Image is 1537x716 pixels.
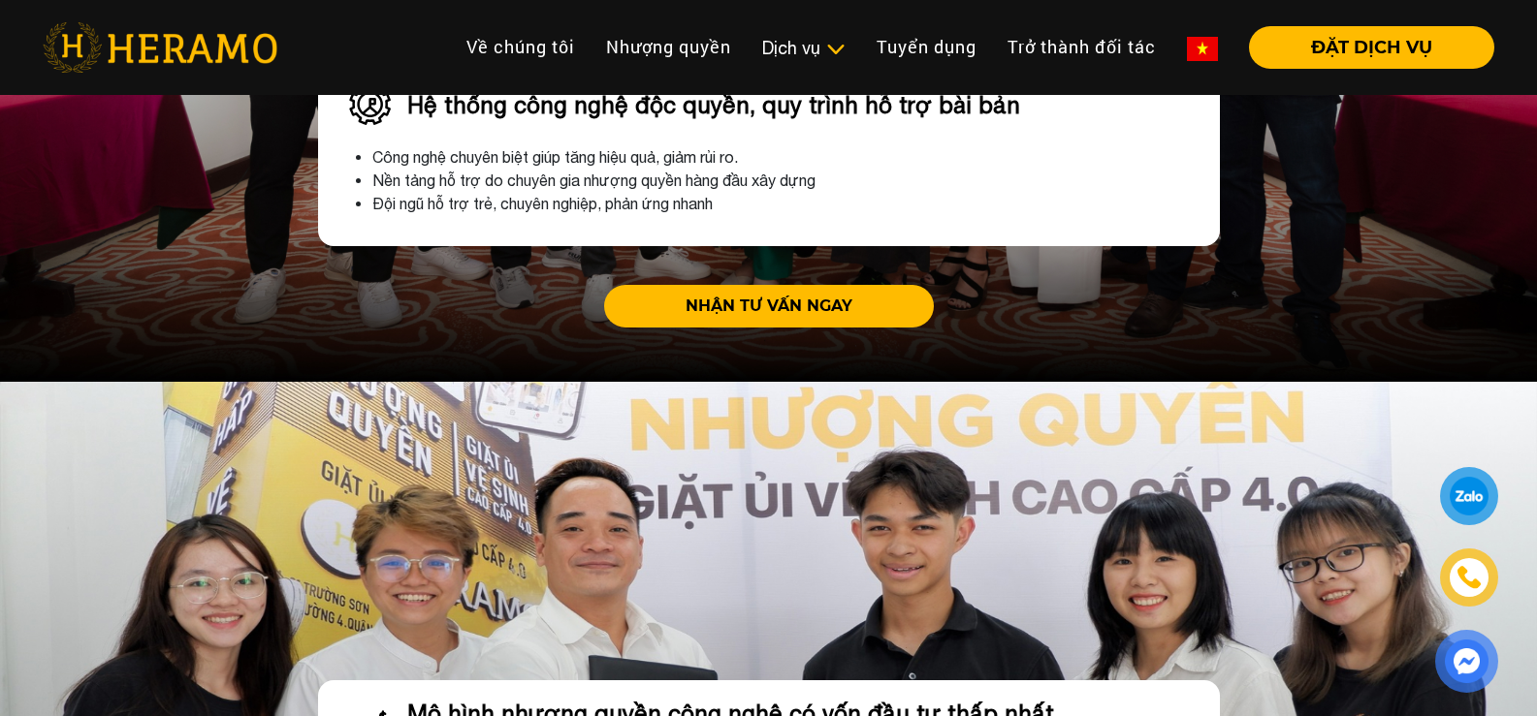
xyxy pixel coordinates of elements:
a: Trở thành đối tác [992,26,1171,68]
a: ĐẶT DỊCH VỤ [1233,39,1494,56]
img: heramo-logo.png [43,22,277,73]
img: phone-icon [1456,563,1484,591]
img: subToggleIcon [825,40,846,59]
li: Công nghệ chuyên biệt giúp tăng hiệu quả, giảm rủi ro. [372,145,1204,169]
a: phone-icon [1442,550,1496,605]
img: vn-flag.png [1187,37,1218,61]
div: Hệ thống công nghệ độc quyền, quy trình hỗ trợ bài bản [407,87,1020,122]
a: NHẬN TƯ VẤN NGAY [604,285,934,327]
a: Nhượng quyền [591,26,747,68]
a: Tuyển dụng [861,26,992,68]
a: Về chúng tôi [451,26,591,68]
button: ĐẶT DỊCH VỤ [1249,26,1494,69]
div: Dịch vụ [762,35,846,61]
li: Đội ngũ hỗ trợ trẻ, chuyên nghiệp, phản ứng nhanh [372,192,1204,215]
img: config.svg [334,76,392,134]
li: Nền tảng hỗ trợ do chuyên gia nhượng quyền hàng đầu xây dựng [372,169,1204,192]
